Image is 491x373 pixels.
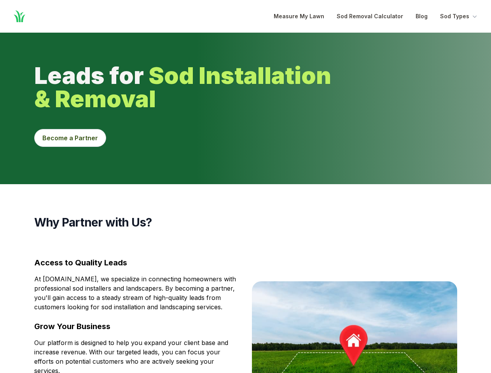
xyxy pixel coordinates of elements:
p: At [DOMAIN_NAME], we specialize in connecting homeowners with professional sod installers and lan... [34,274,239,312]
h1: Leads for [34,64,383,110]
strong: Sod Installation & Removal [34,61,331,113]
a: Blog [416,12,428,21]
button: Become a Partner [34,129,106,147]
a: Measure My Lawn [274,12,324,21]
h3: Access to Quality Leads [34,257,239,268]
button: Sod Types [440,12,479,21]
a: Sod Removal Calculator [337,12,403,21]
h3: Grow Your Business [34,321,239,332]
h2: Why Partner with Us? [34,215,457,229]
